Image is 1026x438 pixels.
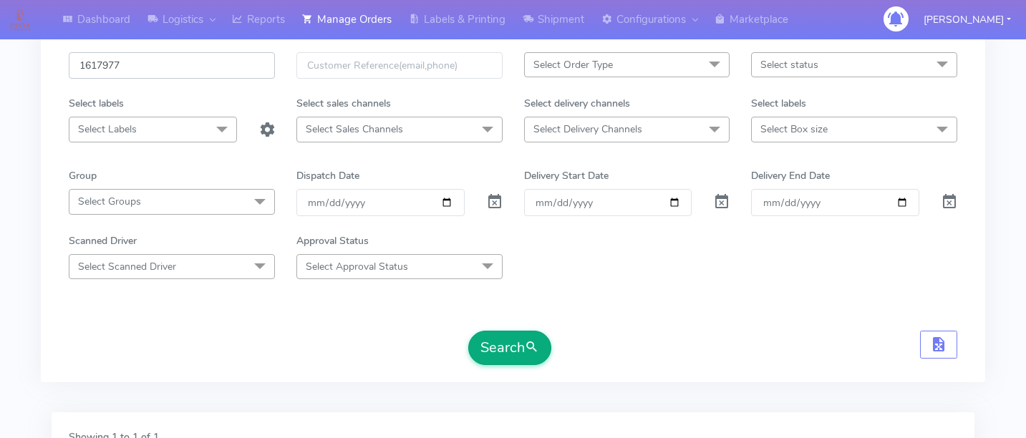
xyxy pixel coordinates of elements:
[306,122,403,136] span: Select Sales Channels
[296,96,391,111] label: Select sales channels
[760,58,818,72] span: Select status
[913,5,1022,34] button: [PERSON_NAME]
[296,52,503,79] input: Customer Reference(email,phone)
[751,96,806,111] label: Select labels
[751,168,830,183] label: Delivery End Date
[306,260,408,273] span: Select Approval Status
[69,168,97,183] label: Group
[533,58,613,72] span: Select Order Type
[468,331,551,365] button: Search
[524,96,630,111] label: Select delivery channels
[78,260,176,273] span: Select Scanned Driver
[69,233,137,248] label: Scanned Driver
[296,168,359,183] label: Dispatch Date
[78,195,141,208] span: Select Groups
[69,96,124,111] label: Select labels
[69,52,275,79] input: Order Id
[524,168,609,183] label: Delivery Start Date
[760,122,828,136] span: Select Box size
[78,122,137,136] span: Select Labels
[533,122,642,136] span: Select Delivery Channels
[296,233,369,248] label: Approval Status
